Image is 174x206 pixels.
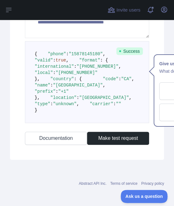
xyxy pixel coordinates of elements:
span: "international" [35,64,74,69]
span: : { [100,58,108,63]
span: "" [116,101,121,106]
span: , [132,76,134,81]
span: : [118,76,121,81]
span: "+1" [58,89,69,94]
a: Documentation [25,132,87,145]
iframe: Toggle Customer Support [121,190,168,203]
span: Success [116,47,143,55]
span: "prefix" [35,89,56,94]
span: } [35,108,37,113]
span: "type" [35,101,50,106]
a: Abstract API Inc. [79,181,107,186]
span: , [103,83,105,88]
span: "[PHONE_NUMBER]" [56,70,97,75]
span: , [103,51,105,56]
span: "country" [50,76,74,81]
span: "location" [50,95,76,100]
span: , [129,95,131,100]
span: , [118,64,121,69]
span: : [113,101,116,106]
span: Invite users [116,7,140,14]
span: "15878145180" [69,51,103,56]
span: "[PHONE_NUMBER]" [76,64,118,69]
span: : [56,89,58,94]
span: "[GEOGRAPHIC_DATA]" [79,95,129,100]
span: "[GEOGRAPHIC_DATA]" [53,83,103,88]
span: : [76,95,79,100]
span: "unknown" [53,101,77,106]
span: }, [35,76,40,81]
button: Make test request [87,132,149,145]
span: "name" [35,83,50,88]
span: , [76,101,79,106]
span: }, [35,95,40,100]
span: "format" [79,58,100,63]
span: : [53,58,56,63]
span: { [35,51,37,56]
span: : [53,70,56,75]
span: "local" [35,70,53,75]
span: "phone" [48,51,66,56]
button: Invite users [106,5,142,15]
span: , [66,58,69,63]
a: Privacy policy [141,181,164,186]
span: : { [74,76,82,81]
span: "CA" [121,76,132,81]
a: Terms of service [110,181,137,186]
span: : [66,51,69,56]
span: "valid" [35,58,53,63]
span: : [50,83,53,88]
span: "carrier" [89,101,113,106]
span: : [74,64,76,69]
span: : [50,101,53,106]
span: "code" [103,76,118,81]
span: true [56,58,66,63]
